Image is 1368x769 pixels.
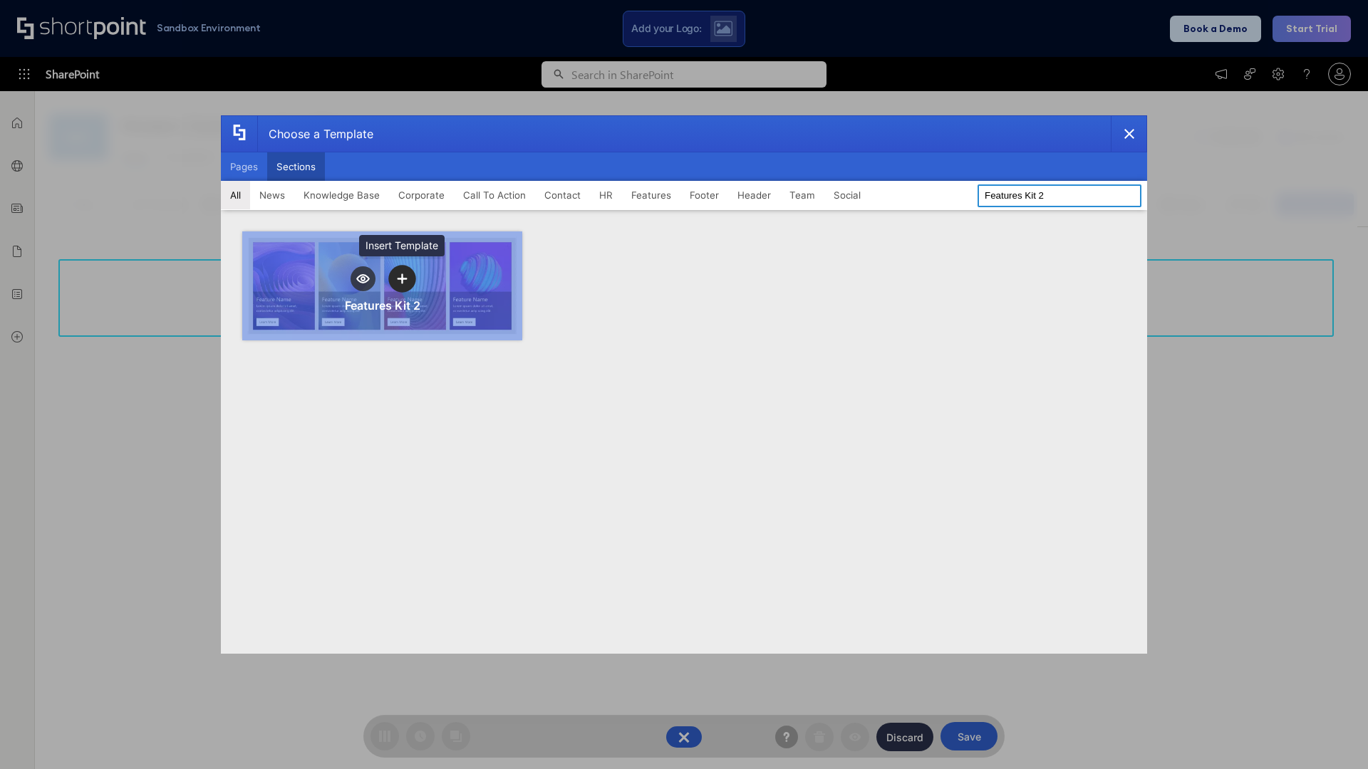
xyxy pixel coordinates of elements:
[221,181,250,209] button: All
[221,152,267,181] button: Pages
[780,181,824,209] button: Team
[622,181,680,209] button: Features
[590,181,622,209] button: HR
[1297,701,1368,769] iframe: Chat Widget
[345,298,420,313] div: Features Kit 2
[250,181,294,209] button: News
[267,152,325,181] button: Sections
[257,116,373,152] div: Choose a Template
[824,181,870,209] button: Social
[535,181,590,209] button: Contact
[978,184,1141,207] input: Search
[728,181,780,209] button: Header
[454,181,535,209] button: Call To Action
[221,115,1147,654] div: template selector
[294,181,389,209] button: Knowledge Base
[389,181,454,209] button: Corporate
[680,181,728,209] button: Footer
